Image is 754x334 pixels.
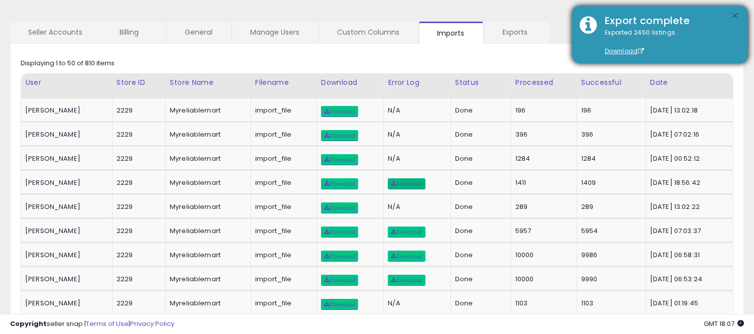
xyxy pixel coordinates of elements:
a: Download [321,106,358,117]
div: [DATE] 00:52:12 [650,154,725,163]
div: Myreliablemart [170,130,243,139]
div: 1103 [515,299,569,308]
a: Download [321,299,358,310]
span: Download [324,253,355,259]
div: [DATE] 13:02:18 [650,106,725,115]
div: import_file [255,106,309,115]
a: Custom Columns [319,22,417,43]
a: Seller Accounts [10,22,100,43]
div: [PERSON_NAME] [25,178,104,187]
div: import_file [255,202,309,211]
span: Download [324,181,355,187]
button: × [731,10,739,23]
a: Download [321,275,358,286]
div: 2229 [117,178,158,187]
div: 2229 [117,202,158,211]
span: Download [324,277,355,283]
div: 2229 [117,106,158,115]
div: 1284 [515,154,569,163]
span: Download [391,181,422,187]
div: 196 [581,106,638,115]
div: 2229 [117,299,158,308]
div: 1284 [581,154,638,163]
a: Download [321,154,358,165]
div: 396 [581,130,638,139]
span: Download [391,229,422,235]
div: Store Name [170,77,247,88]
div: Date [650,77,729,88]
div: [DATE] 01:19:45 [650,299,725,308]
div: [PERSON_NAME] [25,227,104,236]
div: [PERSON_NAME] [25,202,104,211]
span: Download [391,253,422,259]
a: General [167,22,231,43]
div: 10000 [515,251,569,260]
div: 289 [581,202,638,211]
a: Billing [101,22,165,43]
div: [DATE] 07:03:37 [650,227,725,236]
a: Download [321,251,358,262]
div: Myreliablemart [170,227,243,236]
div: import_file [255,275,309,284]
div: [DATE] 07:02:16 [650,130,725,139]
div: [PERSON_NAME] [25,299,104,308]
div: Download [321,77,379,88]
span: Download [324,157,355,163]
div: Done [455,178,503,187]
div: 1103 [581,299,638,308]
div: Done [455,299,503,308]
div: import_file [255,178,309,187]
div: Displaying 1 to 50 of 810 items [21,59,115,68]
div: User [25,77,108,88]
div: 396 [515,130,569,139]
a: Download [605,47,644,55]
span: Download [324,108,355,115]
div: N/A [388,130,443,139]
div: import_file [255,227,309,236]
div: [DATE] 06:58:31 [650,251,725,260]
div: Done [455,130,503,139]
div: import_file [255,299,309,308]
a: Download [321,178,358,189]
div: Exported 2450 listings. [597,28,740,56]
div: [PERSON_NAME] [25,251,104,260]
div: Filename [255,77,312,88]
a: Download [388,178,425,189]
div: 5957 [515,227,569,236]
span: Download [324,229,355,235]
div: Export complete [597,14,740,28]
strong: Copyright [10,319,47,328]
a: Download [388,227,425,238]
div: Store ID [117,77,161,88]
a: Download [321,130,358,141]
div: 289 [515,202,569,211]
div: Processed [515,77,573,88]
div: Done [455,227,503,236]
div: Error Log [388,77,446,88]
div: Myreliablemart [170,154,243,163]
div: Myreliablemart [170,251,243,260]
div: Done [455,202,503,211]
div: 5954 [581,227,638,236]
a: Download [321,202,358,213]
div: 9986 [581,251,638,260]
div: Myreliablemart [170,299,243,308]
div: [PERSON_NAME] [25,154,104,163]
div: 2229 [117,130,158,139]
a: Download [321,227,358,238]
a: Imports [419,22,483,44]
div: import_file [255,251,309,260]
div: [PERSON_NAME] [25,106,104,115]
div: 196 [515,106,569,115]
a: Exports [484,22,549,43]
div: Successful [581,77,641,88]
div: import_file [255,130,309,139]
div: Done [455,106,503,115]
div: Done [455,251,503,260]
div: 9990 [581,275,638,284]
div: [DATE] 18:56:42 [650,178,725,187]
div: Myreliablemart [170,275,243,284]
div: Myreliablemart [170,178,243,187]
div: [DATE] 13:02:22 [650,202,725,211]
div: N/A [388,106,443,115]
